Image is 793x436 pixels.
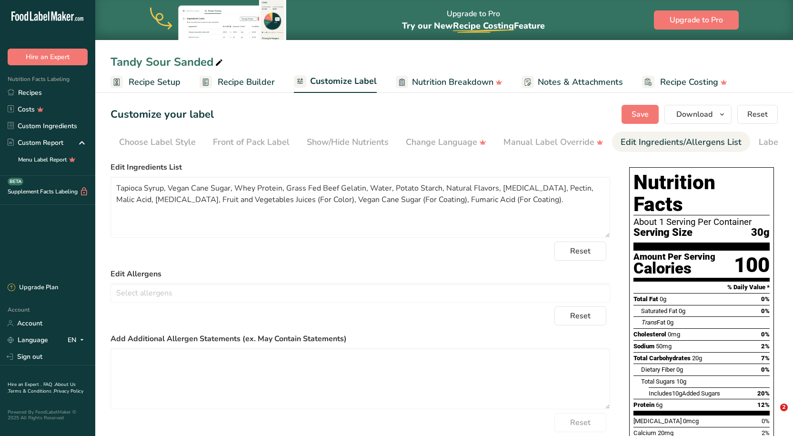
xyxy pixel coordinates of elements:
span: Save [632,109,649,120]
span: 20g [692,355,702,362]
span: Reset [570,245,591,257]
span: 6g [656,401,663,408]
span: 7% [761,355,770,362]
span: 0% [761,331,770,338]
span: Download [676,109,713,120]
a: FAQ . [43,381,55,388]
iframe: Intercom live chat [761,404,783,426]
span: Fat [641,319,665,326]
span: Customize Label [310,75,377,88]
span: Sodium [633,343,654,350]
div: EN [68,335,88,346]
section: % Daily Value * [633,282,770,293]
span: Try our New Feature [402,20,545,31]
span: Includes Added Sugars [649,390,720,397]
span: Recipe Setup [129,76,181,89]
label: Add Additional Allergen Statements (ex. May Contain Statements) [110,333,610,345]
span: 0g [676,366,683,373]
span: Notes & Attachments [538,76,623,89]
span: Recipe Costing [453,20,514,31]
a: Recipe Setup [110,71,181,93]
a: Recipe Builder [200,71,275,93]
div: Custom Report [8,138,63,148]
span: 2% [761,343,770,350]
button: Hire an Expert [8,49,88,65]
a: Customize Label [294,71,377,93]
span: Recipe Builder [218,76,275,89]
h1: Nutrition Facts [633,172,770,215]
span: [MEDICAL_DATA] [633,417,682,425]
a: Privacy Policy [54,388,83,395]
span: Total Fat [633,295,658,303]
a: Nutrition Breakdown [396,71,502,93]
span: Saturated Fat [641,307,677,314]
span: Cholesterol [633,331,666,338]
span: 0mg [668,331,680,338]
a: About Us . [8,381,76,395]
span: 50mg [656,343,672,350]
span: 12% [757,401,770,408]
span: 0g [667,319,673,326]
span: 0g [679,307,685,314]
div: Show/Hide Nutrients [307,136,389,149]
div: Upgrade Plan [8,283,58,293]
button: Reset [554,413,606,432]
span: Total Carbohydrates [633,355,691,362]
span: 0% [761,366,770,373]
a: Notes & Attachments [522,71,623,93]
button: Reset [554,306,606,325]
span: Reset [747,109,768,120]
div: Change Language [406,136,486,149]
span: 0g [660,295,666,303]
div: Upgrade to Pro [402,0,545,40]
span: Recipe Costing [660,76,718,89]
button: Reset [737,105,778,124]
div: Manual Label Override [503,136,603,149]
div: Choose Label Style [119,136,196,149]
a: Hire an Expert . [8,381,41,388]
div: Front of Pack Label [213,136,290,149]
span: 0% [761,307,770,314]
span: Reset [570,310,591,322]
a: Recipe Costing [642,71,727,93]
span: 0mcg [683,417,699,425]
div: 100 [734,253,770,278]
span: 30g [751,227,770,239]
button: Download [664,105,732,124]
span: Upgrade to Pro [670,14,723,26]
span: Reset [570,417,591,428]
div: BETA [8,178,23,185]
div: Amount Per Serving [633,253,715,262]
span: 2 [780,404,788,411]
span: 10g [676,378,686,385]
i: Trans [641,319,657,326]
span: 0% [761,295,770,303]
label: Edit Allergens [110,268,610,280]
span: 10g [672,390,682,397]
span: 20% [757,390,770,397]
button: Save [622,105,659,124]
button: Upgrade to Pro [654,10,739,30]
div: Powered By FoodLabelMaker © 2025 All Rights Reserved [8,409,88,421]
div: Tandy Sour Sanded [110,53,225,71]
div: Calories [633,262,715,275]
a: Terms & Conditions . [8,388,54,395]
span: Serving Size [633,227,693,239]
h1: Customize your label [110,107,214,122]
div: Edit Ingredients/Allergens List [621,136,742,149]
span: Total Sugars [641,378,675,385]
label: Edit Ingredients List [110,162,610,173]
div: About 1 Serving Per Container [633,217,770,227]
span: Nutrition Breakdown [412,76,493,89]
input: Select allergens [111,285,610,300]
span: Protein [633,401,654,408]
span: Dietary Fiber [641,366,675,373]
button: Reset [554,242,606,261]
a: Language [8,332,48,348]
